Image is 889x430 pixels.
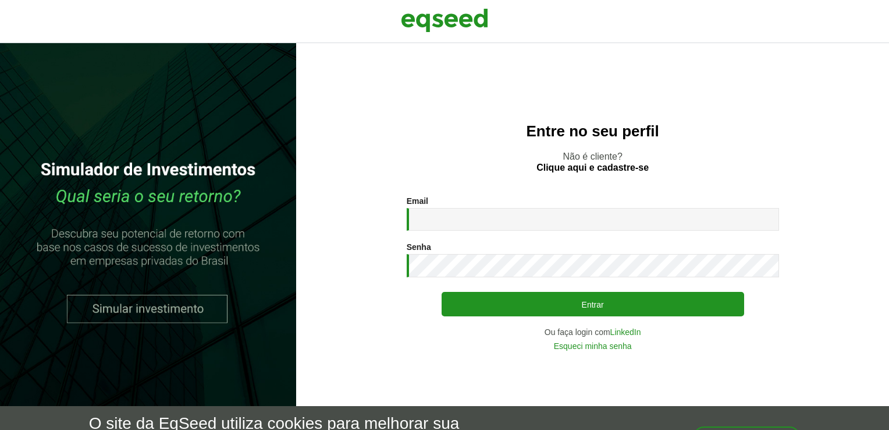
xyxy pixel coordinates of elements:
h2: Entre no seu perfil [319,123,866,140]
label: Senha [407,243,431,251]
label: Email [407,197,428,205]
img: EqSeed Logo [401,6,488,35]
a: Esqueci minha senha [554,342,632,350]
button: Entrar [442,292,744,316]
a: Clique aqui e cadastre-se [536,163,649,172]
div: Ou faça login com [407,328,779,336]
a: LinkedIn [610,328,641,336]
p: Não é cliente? [319,151,866,173]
